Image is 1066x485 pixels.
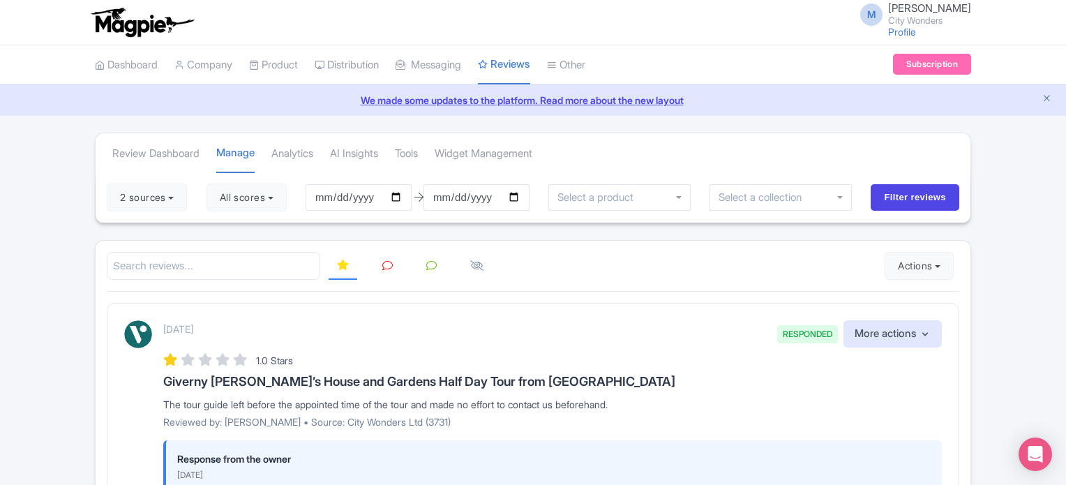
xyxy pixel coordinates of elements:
[163,415,942,429] p: Reviewed by: [PERSON_NAME] • Source: City Wonders Ltd (3731)
[107,252,320,281] input: Search reviews...
[177,452,931,466] p: Response from the owner
[557,191,641,204] input: Select a product
[843,320,942,348] button: More actions
[888,26,916,38] a: Profile
[88,7,196,38] img: logo-ab69f6fb50320c5b225c76a69d11143b.png
[8,93,1058,107] a: We made some updates to the platform. Read more about the new layout
[112,135,200,173] a: Review Dashboard
[216,134,255,174] a: Manage
[888,1,971,15] span: [PERSON_NAME]
[396,46,461,84] a: Messaging
[95,46,158,84] a: Dashboard
[163,322,193,336] p: [DATE]
[860,3,883,26] span: M
[256,355,293,366] span: 1.0 Stars
[207,184,287,211] button: All scores
[888,16,971,25] small: City Wonders
[1019,438,1052,471] div: Open Intercom Messenger
[163,375,942,389] h3: Giverny [PERSON_NAME]’s House and Gardens Half Day Tour from [GEOGRAPHIC_DATA]
[1042,91,1052,107] button: Close announcement
[124,320,152,348] img: Viator Logo
[547,46,585,84] a: Other
[163,397,942,412] div: The tour guide left before the appointed time of the tour and made no effort to contact us before...
[315,46,379,84] a: Distribution
[177,469,931,482] p: [DATE]
[885,252,954,280] button: Actions
[107,184,187,211] button: 2 sources
[893,54,971,75] a: Subscription
[271,135,313,173] a: Analytics
[249,46,298,84] a: Product
[395,135,418,173] a: Tools
[777,325,838,343] span: RESPONDED
[174,46,232,84] a: Company
[871,184,959,211] input: Filter reviews
[852,3,971,25] a: M [PERSON_NAME] City Wonders
[330,135,378,173] a: AI Insights
[478,45,530,85] a: Reviews
[435,135,532,173] a: Widget Management
[719,191,811,204] input: Select a collection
